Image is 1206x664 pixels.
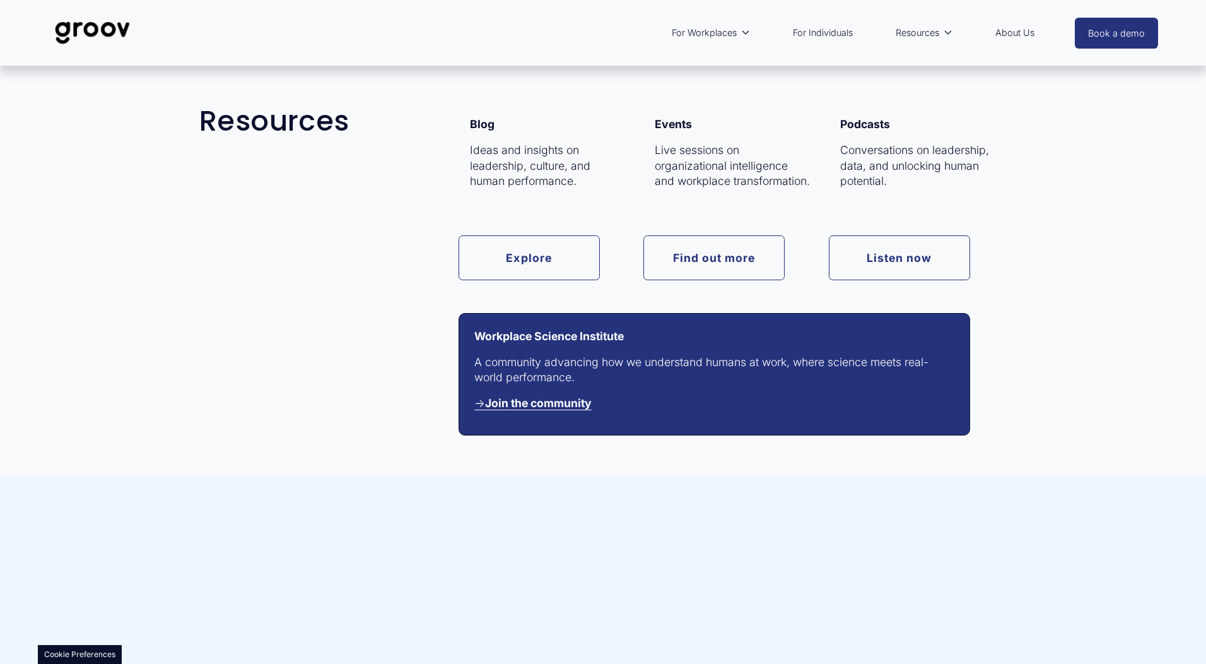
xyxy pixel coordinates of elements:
[48,12,137,54] img: Groov | Unlock Human Potential at Work and in Life
[672,25,737,41] span: For Workplaces
[829,235,970,280] a: Listen now
[199,105,489,137] h2: Resources
[474,355,928,384] span: A community advancing how we understand humans at work, where science meets real-world performance.
[896,25,939,41] span: Resources
[44,649,115,659] button: Cookie Preferences
[787,18,859,47] a: For Individuals
[889,18,959,47] a: folder dropdown
[474,396,592,410] a: →Join the community
[1075,18,1158,49] a: Book a demo
[485,396,592,410] strong: Join the community
[470,143,626,189] p: Ideas and insights on leadership, culture, and human performance.
[665,18,757,47] a: folder dropdown
[474,396,592,410] span: →
[459,235,600,280] a: Explore
[38,645,122,664] section: Manage previously selected cookie options
[655,117,692,131] strong: Events
[643,235,785,280] a: Find out more
[840,143,996,189] p: Conversations on leadership, data, and unlocking human potential.
[474,329,624,343] strong: Workplace Science Institute
[989,18,1041,47] a: About Us
[655,143,811,189] p: Live sessions on organizational intelligence and workplace transformation.
[840,117,890,131] strong: Podcasts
